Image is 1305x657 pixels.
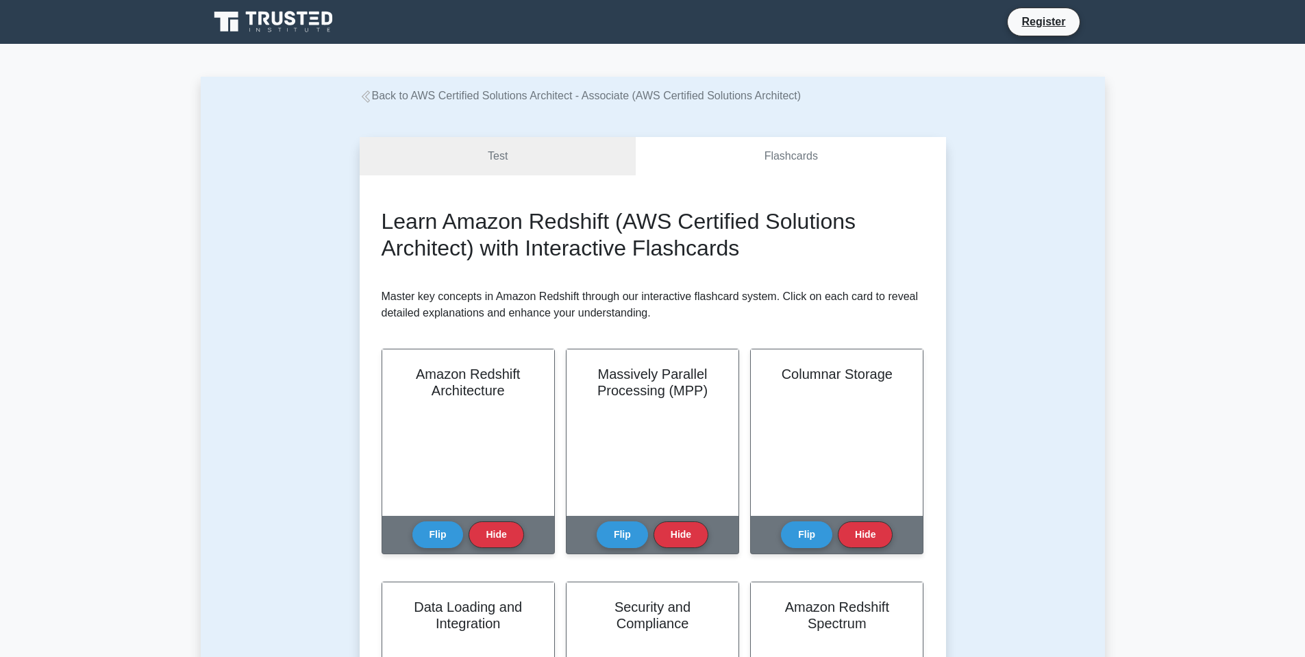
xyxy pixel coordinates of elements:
button: Flip [412,521,464,548]
button: Hide [654,521,708,548]
a: Flashcards [636,137,945,176]
a: Test [360,137,636,176]
button: Hide [838,521,893,548]
h2: Data Loading and Integration [399,599,538,632]
a: Back to AWS Certified Solutions Architect - Associate (AWS Certified Solutions Architect) [360,90,801,101]
button: Flip [597,521,648,548]
button: Flip [781,521,832,548]
button: Hide [469,521,523,548]
h2: Massively Parallel Processing (MPP) [583,366,722,399]
h2: Security and Compliance [583,599,722,632]
h2: Amazon Redshift Architecture [399,366,538,399]
h2: Columnar Storage [767,366,906,382]
a: Register [1013,13,1073,30]
h2: Amazon Redshift Spectrum [767,599,906,632]
p: Master key concepts in Amazon Redshift through our interactive flashcard system. Click on each ca... [382,288,924,321]
h2: Learn Amazon Redshift (AWS Certified Solutions Architect) with Interactive Flashcards [382,208,924,261]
